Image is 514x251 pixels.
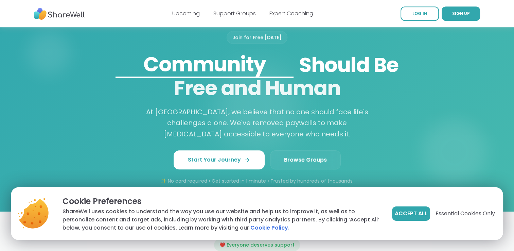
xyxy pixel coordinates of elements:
a: Upcoming [172,10,200,17]
a: Expert Coaching [269,10,313,17]
div: Community [116,51,294,77]
div: ❤️ Everyone deserves support [214,239,300,251]
a: LOG IN [401,6,439,21]
a: Support Groups [213,10,256,17]
p: ✨ No card required • Get started in 1 minute • Trusted by hundreds of thousands. [83,178,431,184]
a: Start Your Journey [174,150,265,169]
span: Accept All [395,210,427,218]
p: ShareWell uses cookies to understand the way you use our website and help us to improve it, as we... [63,207,381,232]
button: Accept All [392,206,430,221]
span: Should Be [83,52,431,78]
p: Cookie Preferences [63,195,381,207]
img: ShareWell Nav Logo [34,4,85,23]
span: Start Your Journey [188,156,250,164]
a: Cookie Policy. [250,224,289,232]
a: SIGN UP [442,6,480,21]
span: SIGN UP [452,11,470,16]
a: Browse Groups [270,150,341,169]
p: At [GEOGRAPHIC_DATA], we believe that no one should face life's challenges alone. We've removed p... [143,106,371,140]
span: Free and Human [174,74,340,102]
span: Browse Groups [284,156,327,164]
span: LOG IN [412,11,427,16]
span: Essential Cookies Only [436,210,495,218]
div: Join for Free [DATE] [227,31,287,44]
